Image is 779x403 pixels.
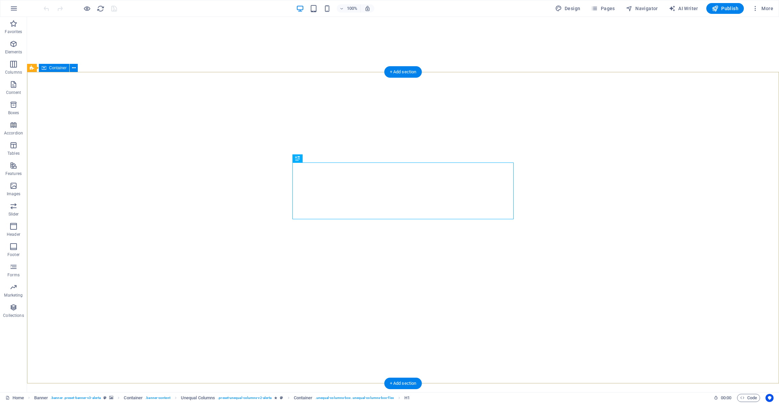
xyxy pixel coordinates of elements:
[145,394,170,402] span: . banner-content
[737,394,760,402] button: Code
[280,396,283,400] i: This element is a customizable preset
[83,4,91,12] button: Click here to leave preview mode and continue editing
[34,394,410,402] nav: breadcrumb
[7,272,20,278] p: Forms
[623,3,661,14] button: Navigator
[714,394,732,402] h6: Session time
[740,394,757,402] span: Code
[591,5,615,12] span: Pages
[8,211,19,217] p: Slider
[5,70,22,75] p: Columns
[666,3,701,14] button: AI Writer
[404,394,410,402] span: Click to select. Double-click to edit
[384,378,422,389] div: + Add section
[712,5,738,12] span: Publish
[552,3,583,14] div: Design (Ctrl+Alt+Y)
[109,396,113,400] i: This element contains a background
[347,4,358,12] h6: 100%
[5,171,22,176] p: Features
[6,90,21,95] p: Content
[7,252,20,257] p: Footer
[294,394,313,402] span: Click to select. Double-click to edit
[34,394,48,402] span: Click to select. Double-click to edit
[626,5,658,12] span: Navigator
[706,3,744,14] button: Publish
[337,4,361,12] button: 100%
[124,394,143,402] span: Click to select. Double-click to edit
[5,49,22,55] p: Elements
[181,394,215,402] span: Click to select. Double-click to edit
[3,313,24,318] p: Collections
[4,293,23,298] p: Marketing
[274,396,277,400] i: Element contains an animation
[218,394,272,402] span: . preset-unequal-columns-v2-alerta
[721,394,731,402] span: 00 00
[51,394,101,402] span: . banner .preset-banner-v3-alerta
[96,4,104,12] button: reload
[8,110,19,116] p: Boxes
[765,394,774,402] button: Usercentrics
[4,130,23,136] p: Accordion
[669,5,698,12] span: AI Writer
[7,232,20,237] p: Header
[103,396,107,400] i: This element is a customizable preset
[49,66,67,70] span: Container
[7,151,20,156] p: Tables
[384,66,422,78] div: + Add section
[315,394,394,402] span: . unequal-columns-box .unequal-columns-box-flex
[588,3,617,14] button: Pages
[752,5,773,12] span: More
[7,191,21,197] p: Images
[552,3,583,14] button: Design
[749,3,776,14] button: More
[97,5,104,12] i: Reload page
[364,5,371,11] i: On resize automatically adjust zoom level to fit chosen device.
[726,395,727,400] span: :
[555,5,581,12] span: Design
[5,394,24,402] a: Click to cancel selection. Double-click to open Pages
[5,29,22,34] p: Favorites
